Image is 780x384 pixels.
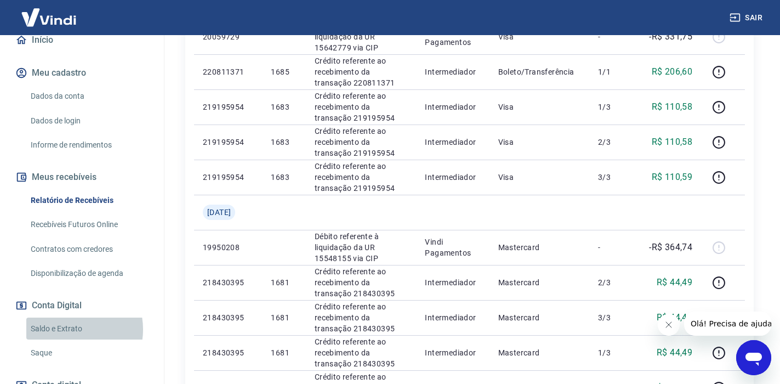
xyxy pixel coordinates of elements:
p: R$ 110,59 [652,171,693,184]
p: R$ 110,58 [652,100,693,114]
p: 2/3 [598,137,630,148]
p: 2/3 [598,277,630,288]
p: R$ 44,49 [657,346,692,359]
span: [DATE] [207,207,231,218]
a: Dados de login [26,110,151,132]
button: Meu cadastro [13,61,151,85]
p: 1681 [271,277,297,288]
p: Intermediador [425,101,480,112]
p: R$ 110,58 [652,135,693,149]
a: Dados da conta [26,85,151,108]
p: 1/3 [598,101,630,112]
p: Crédito referente ao recebimento da transação 218430395 [315,301,408,334]
a: Relatório de Recebíveis [26,189,151,212]
p: Crédito referente ao recebimento da transação 218430395 [315,336,408,369]
p: 218430395 [203,312,253,323]
p: Crédito referente ao recebimento da transação 218430395 [315,266,408,299]
p: - [598,31,630,42]
a: Saque [26,342,151,364]
p: Vindi Pagamentos [425,236,480,258]
p: 1683 [271,172,297,183]
iframe: Fechar mensagem [658,314,680,336]
p: Débito referente à liquidação da UR 15642779 via CIP [315,20,408,53]
a: Recebíveis Futuros Online [26,213,151,236]
p: Intermediador [425,172,480,183]
a: Contratos com credores [26,238,151,261]
p: Crédito referente ao recebimento da transação 219195954 [315,161,408,194]
p: Crédito referente ao recebimento da transação 219195954 [315,126,408,159]
a: Início [13,28,151,52]
p: 19950208 [203,242,253,253]
p: -R$ 331,75 [649,30,692,43]
p: Intermediador [425,66,480,77]
p: Visa [498,101,580,112]
p: Intermediador [425,312,480,323]
p: R$ 44,49 [657,276,692,289]
p: 218430395 [203,347,253,358]
span: Olá! Precisa de ajuda? [7,8,92,16]
p: 3/3 [598,312,630,323]
p: Boleto/Transferência [498,66,580,77]
p: 3/3 [598,172,630,183]
p: Intermediador [425,347,480,358]
p: Mastercard [498,312,580,323]
p: R$ 206,60 [652,65,693,78]
p: Mastercard [498,277,580,288]
p: Crédito referente ao recebimento da transação 219195954 [315,91,408,123]
p: Intermediador [425,277,480,288]
img: Vindi [13,1,84,34]
p: R$ 44,49 [657,311,692,324]
p: Crédito referente ao recebimento da transação 220811371 [315,55,408,88]
button: Meus recebíveis [13,165,151,189]
p: 219195954 [203,137,253,148]
p: 219195954 [203,101,253,112]
p: Vindi Pagamentos [425,26,480,48]
p: 220811371 [203,66,253,77]
p: 218430395 [203,277,253,288]
p: Visa [498,31,580,42]
a: Disponibilização de agenda [26,262,151,285]
button: Conta Digital [13,293,151,318]
p: Mastercard [498,347,580,358]
iframe: Botão para abrir a janela de mensagens [736,340,771,375]
a: Saldo e Extrato [26,318,151,340]
p: 1/3 [598,347,630,358]
p: Visa [498,172,580,183]
a: Informe de rendimentos [26,134,151,156]
p: - [598,242,630,253]
p: 1683 [271,101,297,112]
button: Sair [727,8,767,28]
p: 20059729 [203,31,253,42]
p: 1685 [271,66,297,77]
p: 219195954 [203,172,253,183]
p: Mastercard [498,242,580,253]
p: Visa [498,137,580,148]
p: 1/1 [598,66,630,77]
p: Débito referente à liquidação da UR 15548155 via CIP [315,231,408,264]
p: -R$ 364,74 [649,241,692,254]
iframe: Mensagem da empresa [684,312,771,336]
p: 1683 [271,137,297,148]
p: Intermediador [425,137,480,148]
p: 1681 [271,347,297,358]
p: 1681 [271,312,297,323]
